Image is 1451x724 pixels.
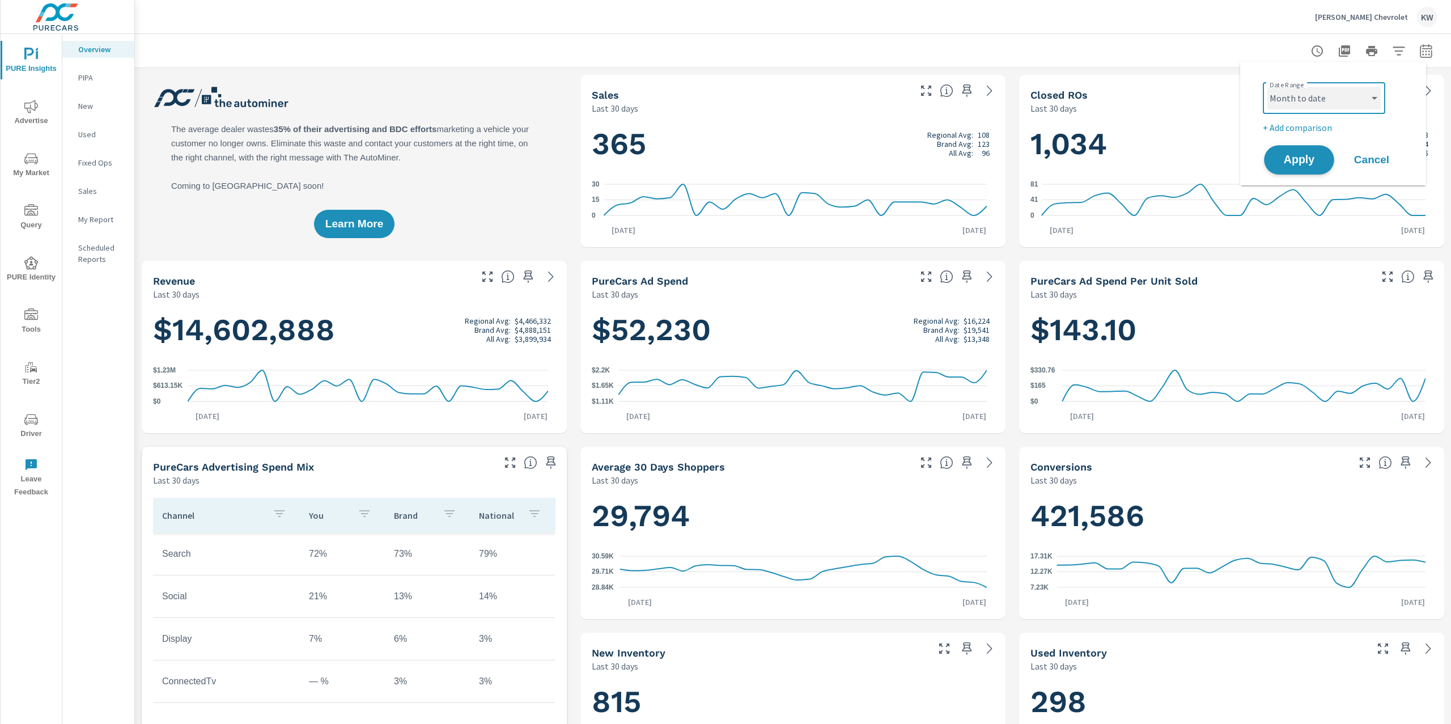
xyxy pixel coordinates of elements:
[592,461,725,473] h5: Average 30 Days Shoppers
[515,325,551,335] p: $4,888,151
[1263,121,1408,134] p: + Add comparison
[153,582,300,611] td: Social
[4,48,58,75] span: PURE Insights
[592,568,614,576] text: 29.71K
[300,667,385,696] td: — %
[917,268,935,286] button: Make Fullscreen
[385,582,470,611] td: 13%
[470,582,555,611] td: 14%
[524,456,537,469] span: This table looks at how you compare to the amount of budget you spend per channel as opposed to y...
[153,625,300,653] td: Display
[592,180,600,188] text: 30
[1030,89,1088,101] h5: Closed ROs
[1378,268,1397,286] button: Make Fullscreen
[1338,146,1406,174] button: Cancel
[949,149,973,158] p: All Avg:
[62,69,134,86] div: PIPA
[1415,40,1437,62] button: Select Date Range
[153,287,200,301] p: Last 30 days
[470,625,555,653] td: 3%
[1401,270,1415,283] span: Average cost of advertising per each vehicle sold at the dealer over the selected date range. The...
[1030,473,1077,487] p: Last 30 days
[1030,196,1038,204] text: 41
[937,139,973,149] p: Brand Avg:
[964,325,990,335] p: $19,541
[592,196,600,204] text: 15
[1030,568,1053,576] text: 12.27K
[153,382,183,390] text: $613.15K
[1378,456,1392,469] span: The number of dealer-specified goals completed by a visitor. [Source: This data is provided by th...
[385,625,470,653] td: 6%
[1030,101,1077,115] p: Last 30 days
[1333,40,1356,62] button: "Export Report to PDF"
[1315,12,1408,22] p: [PERSON_NAME] Chevrolet
[78,185,125,197] p: Sales
[592,366,610,374] text: $2.2K
[4,361,58,388] span: Tier2
[78,100,125,112] p: New
[78,157,125,168] p: Fixed Ops
[153,397,161,405] text: $0
[1397,640,1415,658] span: Save this to your personalized report
[542,268,560,286] a: See more details in report
[954,225,994,236] p: [DATE]
[78,214,125,225] p: My Report
[515,335,551,344] p: $3,899,934
[954,410,994,422] p: [DATE]
[592,382,614,390] text: $1.65K
[519,268,537,286] span: Save this to your personalized report
[78,242,125,265] p: Scheduled Reports
[1388,40,1410,62] button: Apply Filters
[927,130,973,139] p: Regional Avg:
[1417,7,1437,27] div: KW
[1030,683,1433,721] h1: 298
[1393,410,1433,422] p: [DATE]
[618,410,658,422] p: [DATE]
[478,268,497,286] button: Make Fullscreen
[501,270,515,283] span: Total sales revenue over the selected date range. [Source: This data is sourced from the dealer’s...
[78,129,125,140] p: Used
[1030,497,1433,535] h1: 421,586
[592,211,596,219] text: 0
[1030,647,1107,659] h5: Used Inventory
[385,540,470,568] td: 73%
[1030,180,1038,188] text: 81
[153,366,176,374] text: $1.23M
[1030,311,1433,349] h1: $143.10
[153,473,200,487] p: Last 30 days
[1042,225,1081,236] p: [DATE]
[940,270,953,283] span: Total cost of media for all PureCars channels for the selected dealership group over the selected...
[592,311,994,349] h1: $52,230
[981,82,999,100] a: See more details in report
[1360,40,1383,62] button: Print Report
[4,413,58,441] span: Driver
[1062,410,1102,422] p: [DATE]
[479,510,519,521] p: National
[1030,382,1046,390] text: $165
[592,497,994,535] h1: 29,794
[162,510,264,521] p: Channel
[78,72,125,83] p: PIPA
[542,454,560,472] span: Save this to your personalized report
[1419,454,1437,472] a: See more details in report
[4,256,58,284] span: PURE Identity
[153,275,195,287] h5: Revenue
[592,101,638,115] p: Last 30 days
[516,410,555,422] p: [DATE]
[917,82,935,100] button: Make Fullscreen
[1374,640,1392,658] button: Make Fullscreen
[1030,366,1055,374] text: $330.76
[604,225,643,236] p: [DATE]
[940,456,953,469] span: A rolling 30 day total of daily Shoppers on the dealership website, averaged over the selected da...
[486,335,511,344] p: All Avg:
[592,275,688,287] h5: PureCars Ad Spend
[592,659,638,673] p: Last 30 days
[515,316,551,325] p: $4,466,332
[62,183,134,200] div: Sales
[4,308,58,336] span: Tools
[1030,275,1198,287] h5: PureCars Ad Spend Per Unit Sold
[1030,552,1053,560] text: 17.31K
[1356,454,1374,472] button: Make Fullscreen
[309,510,349,521] p: You
[1349,155,1394,165] span: Cancel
